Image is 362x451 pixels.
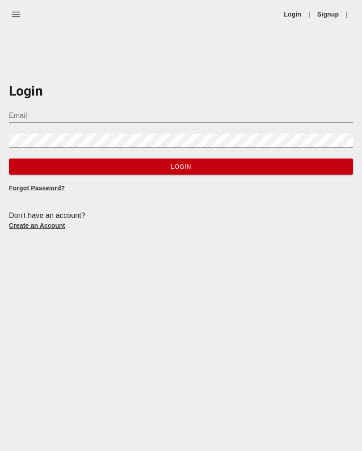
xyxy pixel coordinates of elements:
[9,222,65,229] a: Create an Account
[5,4,27,25] button: menu
[16,161,346,172] span: Login
[9,184,65,192] a: Forgot Password?
[317,10,339,19] a: Signup
[305,10,314,19] li: |
[9,210,353,221] div: Don't have an account?
[342,10,351,19] li: |
[9,159,353,175] button: Login
[284,10,301,19] a: Login
[9,82,353,101] h3: Login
